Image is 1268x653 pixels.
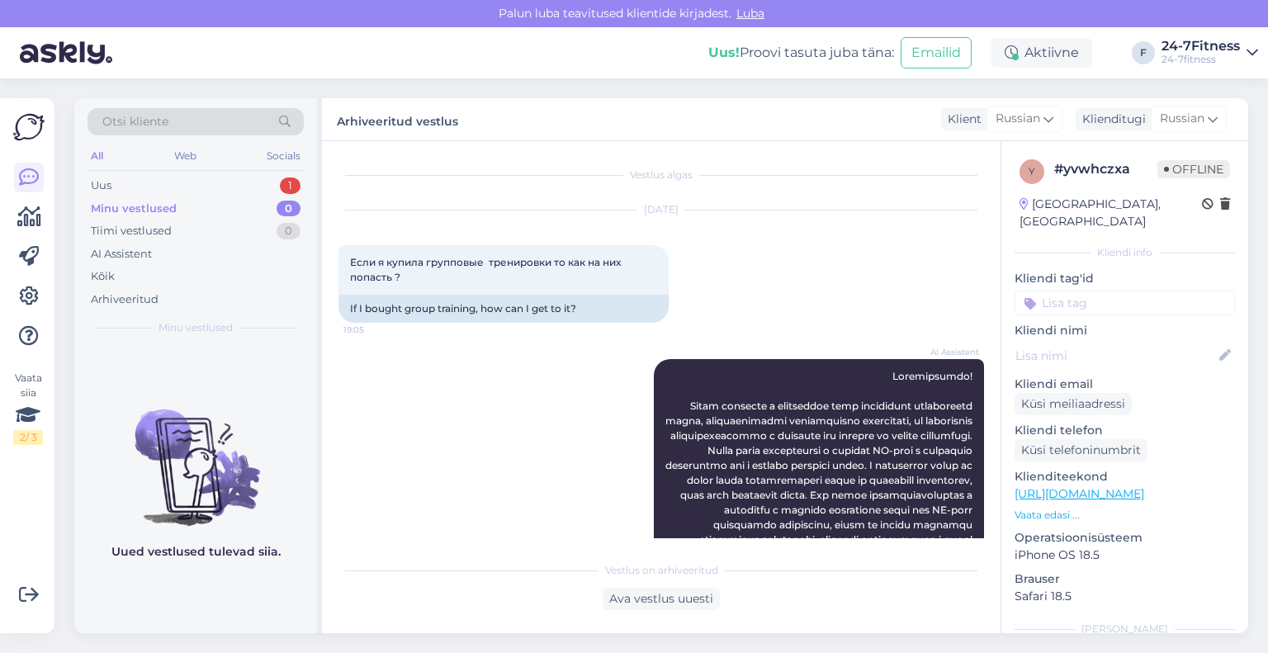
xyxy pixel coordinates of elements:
div: Ava vestlus uuesti [603,588,720,610]
span: Russian [1160,110,1204,128]
div: Uus [91,177,111,194]
div: 0 [277,201,300,217]
div: Web [171,145,200,167]
p: Kliendi nimi [1015,322,1235,339]
div: Kliendi info [1015,245,1235,260]
div: Minu vestlused [91,201,177,217]
div: Kõik [91,268,115,285]
img: No chats [74,380,317,528]
label: Arhiveeritud vestlus [337,108,458,130]
p: Klienditeekond [1015,468,1235,485]
div: AI Assistent [91,246,152,263]
span: Russian [996,110,1040,128]
p: Uued vestlused tulevad siia. [111,543,281,561]
div: Klienditugi [1076,111,1146,128]
button: Emailid [901,37,972,69]
div: Küsi telefoninumbrit [1015,439,1147,461]
span: Vestlus on arhiveeritud [605,563,718,578]
div: Klient [941,111,982,128]
b: Uus! [708,45,740,60]
div: Proovi tasuta juba täna: [708,43,894,63]
div: If I bought group training, how can I get to it? [338,295,669,323]
div: Vaata siia [13,371,43,445]
div: 0 [277,223,300,239]
a: [URL][DOMAIN_NAME] [1015,486,1144,501]
p: iPhone OS 18.5 [1015,547,1235,564]
div: 24-7Fitness [1162,40,1240,53]
div: Vestlus algas [338,168,984,182]
div: [GEOGRAPHIC_DATA], [GEOGRAPHIC_DATA] [1020,196,1202,230]
span: 19:05 [343,324,405,336]
div: 1 [280,177,300,194]
div: # yvwhczxa [1054,159,1157,179]
p: Brauser [1015,570,1235,588]
p: Operatsioonisüsteem [1015,529,1235,547]
span: Если я купила групповые тренировки то как на них попасть ? [350,256,623,283]
p: Kliendi telefon [1015,422,1235,439]
div: 24-7fitness [1162,53,1240,66]
div: [PERSON_NAME] [1015,622,1235,636]
div: Socials [263,145,304,167]
p: Safari 18.5 [1015,588,1235,605]
span: Minu vestlused [158,320,233,335]
p: Vaata edasi ... [1015,508,1235,523]
img: Askly Logo [13,111,45,143]
input: Lisa nimi [1015,347,1216,365]
div: Aktiivne [991,38,1092,68]
span: Luba [731,6,769,21]
div: Arhiveeritud [91,291,158,308]
a: 24-7Fitness24-7fitness [1162,40,1258,66]
span: Offline [1157,160,1230,178]
span: y [1029,165,1035,177]
span: Otsi kliente [102,113,168,130]
p: Kliendi email [1015,376,1235,393]
input: Lisa tag [1015,291,1235,315]
div: Küsi meiliaadressi [1015,393,1132,415]
div: [DATE] [338,202,984,217]
span: AI Assistent [917,346,979,358]
div: All [88,145,106,167]
div: F [1132,41,1155,64]
div: Tiimi vestlused [91,223,172,239]
div: 2 / 3 [13,430,43,445]
p: Kliendi tag'id [1015,270,1235,287]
